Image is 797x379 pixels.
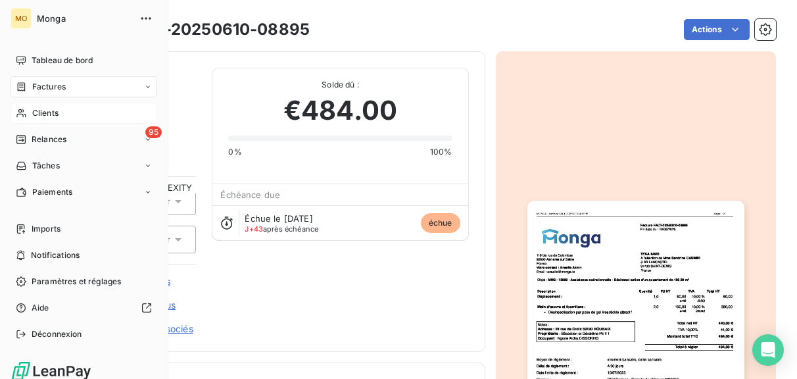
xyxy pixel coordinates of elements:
[32,328,82,340] span: Déconnexion
[11,76,157,97] a: Factures
[32,186,72,198] span: Paiements
[228,146,241,158] span: 0%
[32,55,93,66] span: Tableau de bord
[11,218,157,240] a: Imports
[11,155,157,176] a: Tâches
[11,182,157,203] a: Paiements
[32,81,66,93] span: Factures
[11,297,157,318] a: Aide
[11,103,157,124] a: Clients
[245,213,312,224] span: Échue le [DATE]
[245,225,318,233] span: après échéance
[11,50,157,71] a: Tableau de bord
[752,334,784,366] div: Open Intercom Messenger
[31,249,80,261] span: Notifications
[32,276,121,288] span: Paramètres et réglages
[684,19,750,40] button: Actions
[11,129,157,150] a: 95Relances
[11,271,157,292] a: Paramètres et réglages
[32,302,49,314] span: Aide
[32,107,59,119] span: Clients
[283,91,397,130] span: €484.00
[228,79,452,91] span: Solde dû :
[37,13,132,24] span: Monga
[32,134,66,145] span: Relances
[245,224,263,234] span: J+43
[430,146,452,158] span: 100%
[32,223,60,235] span: Imports
[32,160,60,172] span: Tâches
[11,8,32,29] div: MO
[123,18,310,41] h3: FACT-20250610-08895
[220,189,280,200] span: Échéance due
[421,213,460,233] span: échue
[145,126,162,138] span: 95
